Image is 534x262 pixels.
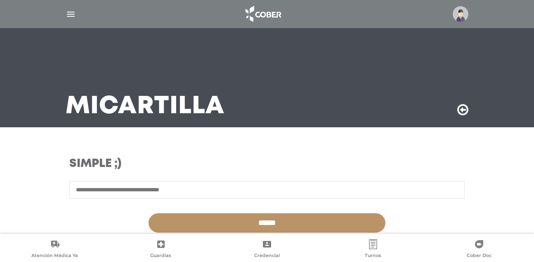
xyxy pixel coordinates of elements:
img: logo_cober_home-white.png [241,4,284,24]
img: Cober_menu-lines-white.svg [66,9,76,19]
span: Credencial [254,252,280,260]
span: Turnos [365,252,381,260]
h3: Mi Cartilla [66,96,224,117]
a: Credencial [214,239,320,260]
h3: Simple ;) [69,157,320,171]
span: Cober Doc [467,252,491,260]
a: Cober Doc [426,239,532,260]
span: Atención Médica Ya [31,252,78,260]
span: Guardias [150,252,171,260]
a: Guardias [108,239,214,260]
a: Turnos [320,239,426,260]
img: profile-placeholder.svg [453,6,468,22]
a: Atención Médica Ya [2,239,108,260]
